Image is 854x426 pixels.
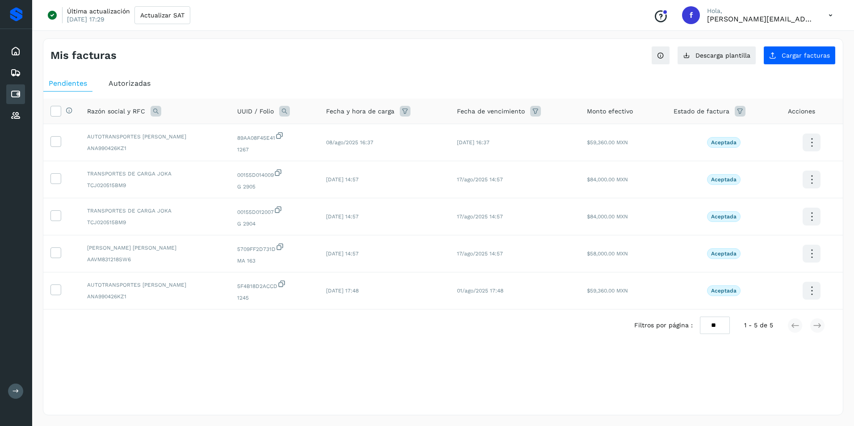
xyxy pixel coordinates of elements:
[634,321,693,330] span: Filtros por página :
[237,220,312,228] span: G 2904
[134,6,190,24] button: Actualizar SAT
[711,251,737,257] p: Aceptada
[707,7,814,15] p: Hola,
[587,251,628,257] span: $58,000.00 MXN
[6,42,25,61] div: Inicio
[457,251,503,257] span: 17/ago/2025 14:57
[87,107,145,116] span: Razón social y RFC
[237,107,274,116] span: UUID / Folio
[50,49,117,62] h4: Mis facturas
[109,79,151,88] span: Autorizadas
[788,107,815,116] span: Acciones
[587,107,633,116] span: Monto efectivo
[457,107,525,116] span: Fecha de vencimiento
[711,213,737,220] p: Aceptada
[457,176,503,183] span: 17/ago/2025 14:57
[326,251,359,257] span: [DATE] 14:57
[237,205,312,216] span: 00155D012007
[457,288,503,294] span: 01/ago/2025 17:48
[744,321,773,330] span: 1 - 5 de 5
[587,139,628,146] span: $59,360.00 MXN
[326,288,359,294] span: [DATE] 17:48
[711,176,737,183] p: Aceptada
[587,176,628,183] span: $84,000.00 MXN
[87,207,223,215] span: TRANSPORTES DE CARGA JOKA
[237,280,312,290] span: 5F4B18D2ACCD
[6,84,25,104] div: Cuentas por pagar
[763,46,836,65] button: Cargar facturas
[587,213,628,220] span: $84,000.00 MXN
[677,46,756,65] button: Descarga plantilla
[707,15,814,23] p: favio.serrano@logisticabennu.com
[87,281,223,289] span: AUTOTRANSPORTES [PERSON_NAME]
[87,255,223,263] span: AAVM831218SW6
[237,146,312,154] span: 1267
[237,131,312,142] span: 89AA08F45E41
[237,294,312,302] span: 1245
[87,144,223,152] span: ANA990426KZ1
[326,139,373,146] span: 08/ago/2025 16:37
[237,168,312,179] span: 00155D014009
[87,292,223,301] span: ANA990426KZ1
[326,107,394,116] span: Fecha y hora de carga
[457,213,503,220] span: 17/ago/2025 14:57
[87,181,223,189] span: TCJ020515BM9
[711,288,737,294] p: Aceptada
[237,242,312,253] span: 5709FF2D731D
[587,288,628,294] span: $59,360.00 MXN
[237,183,312,191] span: G 2905
[6,106,25,125] div: Proveedores
[87,170,223,178] span: TRANSPORTES DE CARGA JOKA
[49,79,87,88] span: Pendientes
[140,12,184,18] span: Actualizar SAT
[695,52,750,58] span: Descarga plantilla
[674,107,729,116] span: Estado de factura
[711,139,737,146] p: Aceptada
[6,63,25,83] div: Embarques
[326,213,359,220] span: [DATE] 14:57
[237,257,312,265] span: MA 163
[326,176,359,183] span: [DATE] 14:57
[67,7,130,15] p: Última actualización
[457,139,490,146] span: [DATE] 16:37
[87,218,223,226] span: TCJ020515BM9
[87,133,223,141] span: AUTOTRANSPORTES [PERSON_NAME]
[782,52,830,58] span: Cargar facturas
[67,15,105,23] p: [DATE] 17:29
[87,244,223,252] span: [PERSON_NAME] [PERSON_NAME]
